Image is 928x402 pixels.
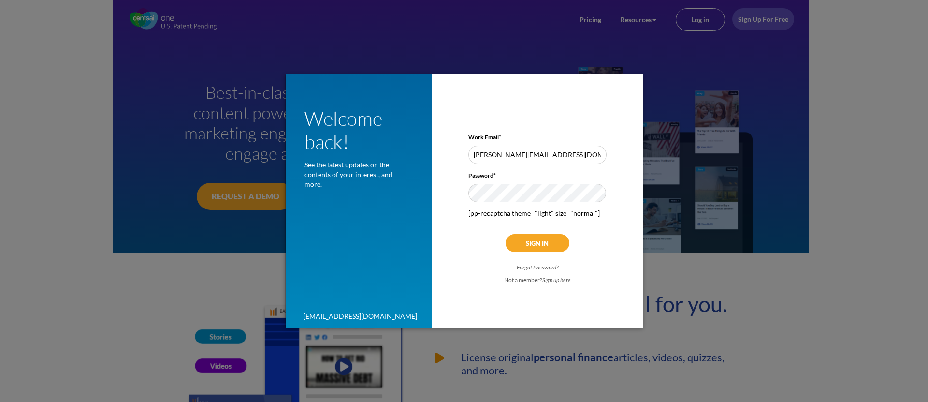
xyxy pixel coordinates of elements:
[468,134,501,141] label: Work Email*
[506,234,569,252] input: Sign In
[468,172,496,179] label: Password*
[304,160,407,189] div: See the latest updates on the contents of your interest, and more.
[304,107,407,153] div: Welcome back!
[300,312,417,320] a: [EMAIL_ADDRESS][DOMAIN_NAME]
[468,146,606,164] input: Username
[468,276,606,284] div: Not a member?
[517,264,558,271] a: Forgot Password?
[468,208,606,218] li: [pp-recaptcha theme="light" size="normal"]
[542,276,571,283] a: Sign up here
